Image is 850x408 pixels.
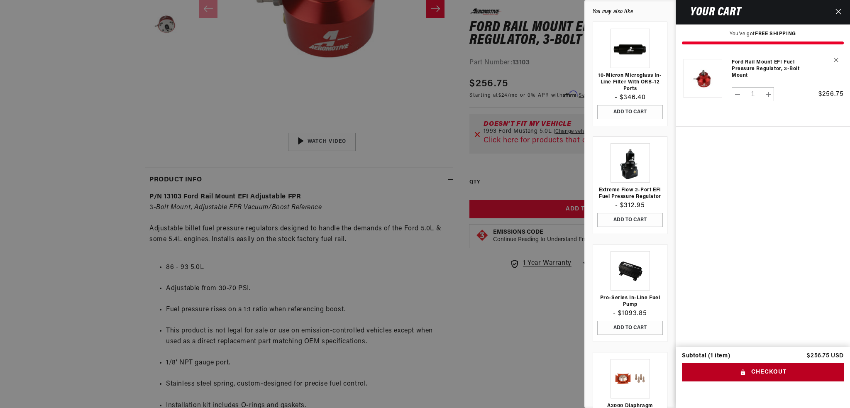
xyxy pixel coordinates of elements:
[682,7,741,17] h2: Your cart
[732,59,814,79] a: Ford Rail Mount EFI Fuel Pressure Regulator, 3-Bolt Mount
[682,353,730,359] div: Subtotal (1 item)
[682,31,844,38] p: You’ve got
[743,87,763,101] input: Quantity for Ford Rail Mount EFI Fuel Pressure Regulator, 3-Bolt Mount
[807,353,844,359] p: $256.75 USD
[682,381,844,400] iframe: PayPal-paypal
[818,91,844,98] span: $256.75
[755,32,796,37] strong: FREE SHIPPING
[829,53,843,67] button: Remove Ford Rail Mount EFI Fuel Pressure Regulator, 3-Bolt Mount
[682,363,844,382] button: Checkout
